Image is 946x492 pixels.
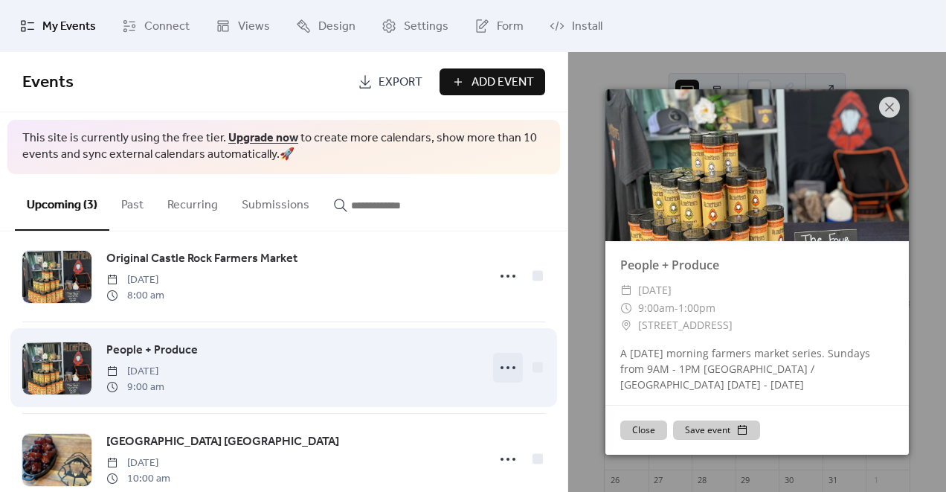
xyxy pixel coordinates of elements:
button: Upcoming (3) [15,174,109,231]
span: [DATE] [106,364,164,380]
span: 9:00am [638,301,675,315]
a: Connect [111,6,201,46]
span: [STREET_ADDRESS] [638,316,733,334]
span: Settings [404,18,448,36]
button: Submissions [230,174,321,229]
a: My Events [9,6,107,46]
span: Connect [144,18,190,36]
span: 1:00pm [678,301,715,315]
button: Close [620,421,667,440]
span: Views [238,18,270,36]
a: Original Castle Rock Farmers Market [106,249,297,269]
div: A [DATE] morning farmers market series. Sundays from 9AM - 1PM [GEOGRAPHIC_DATA] / [GEOGRAPHIC_DA... [605,345,909,392]
a: Upgrade now [228,127,298,150]
a: Install [538,6,614,46]
a: Settings [370,6,460,46]
span: 8:00 am [106,288,164,304]
span: My Events [42,18,96,36]
a: Form [463,6,535,46]
span: Install [572,18,602,36]
button: Add Event [440,68,545,95]
span: This site is currently using the free tier. to create more calendars, show more than 10 events an... [22,130,545,164]
button: Save event [673,421,760,440]
span: Form [497,18,524,36]
div: ​ [620,316,632,334]
div: ​ [620,281,632,299]
div: ​ [620,299,632,317]
span: Events [22,66,74,99]
a: Export [347,68,434,95]
span: Design [318,18,355,36]
a: People + Produce [106,341,198,360]
a: Design [285,6,367,46]
span: 10:00 am [106,471,170,487]
span: [DATE] [106,456,170,471]
span: 9:00 am [106,380,164,395]
a: Views [205,6,281,46]
span: People + Produce [106,342,198,360]
span: Add Event [472,74,534,92]
button: Recurring [155,174,230,229]
span: [DATE] [106,272,164,288]
a: [GEOGRAPHIC_DATA] [GEOGRAPHIC_DATA] [106,432,339,452]
span: [GEOGRAPHIC_DATA] [GEOGRAPHIC_DATA] [106,433,339,451]
span: [DATE] [638,281,672,299]
span: Export [379,74,422,92]
div: People + Produce [605,256,909,274]
span: - [675,301,678,315]
button: Past [109,174,155,229]
span: Original Castle Rock Farmers Market [106,250,297,268]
